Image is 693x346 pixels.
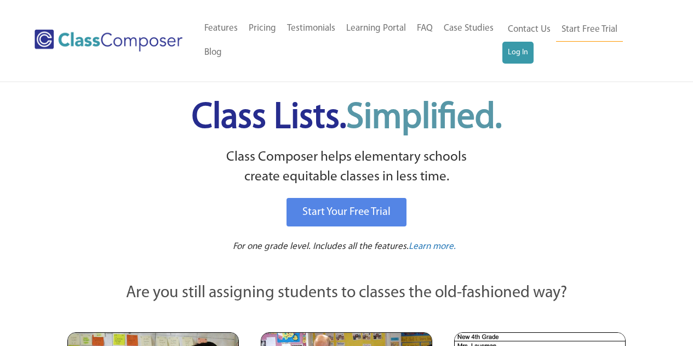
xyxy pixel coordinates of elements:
img: Class Composer [35,30,182,52]
span: Simplified. [346,100,502,136]
a: Start Free Trial [556,18,623,42]
nav: Header Menu [199,16,502,65]
nav: Header Menu [502,18,650,64]
a: Features [199,16,243,41]
a: Testimonials [282,16,341,41]
a: Log In [502,42,534,64]
a: Blog [199,41,227,65]
p: Are you still assigning students to classes the old-fashioned way? [67,281,626,305]
a: Pricing [243,16,282,41]
a: FAQ [411,16,438,41]
a: Case Studies [438,16,499,41]
span: For one grade level. Includes all the features. [233,242,409,251]
span: Class Lists. [192,100,502,136]
p: Class Composer helps elementary schools create equitable classes in less time. [66,148,628,188]
a: Contact Us [502,18,556,42]
a: Learning Portal [341,16,411,41]
span: Learn more. [409,242,456,251]
a: Learn more. [409,240,456,254]
span: Start Your Free Trial [302,207,391,218]
a: Start Your Free Trial [287,198,406,226]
